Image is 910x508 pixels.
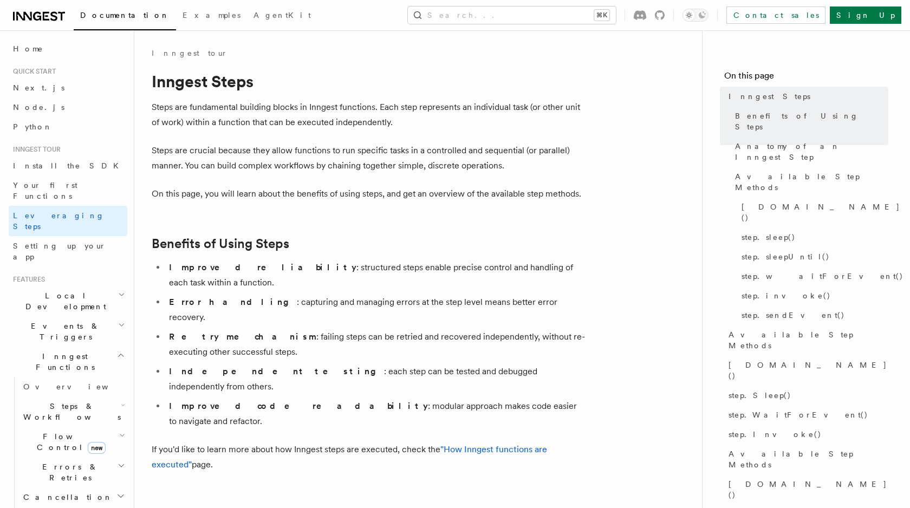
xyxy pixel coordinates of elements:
a: Examples [176,3,247,29]
span: step.sleepUntil() [742,251,830,262]
span: Flow Control [19,431,119,453]
a: Documentation [74,3,176,30]
span: Cancellation [19,492,113,503]
span: Benefits of Using Steps [735,110,888,132]
a: Overview [19,377,127,396]
a: step.sleepUntil() [737,247,888,266]
li: : modular approach makes code easier to navigate and refactor. [166,399,585,429]
span: step.sleep() [742,232,796,243]
a: step.Sleep() [724,386,888,405]
span: Your first Functions [13,181,77,200]
a: Setting up your app [9,236,127,266]
span: Documentation [80,11,170,19]
span: Inngest Functions [9,351,117,373]
a: Node.js [9,97,127,117]
span: new [88,442,106,454]
a: Anatomy of an Inngest Step [731,136,888,167]
span: step.sendEvent() [742,310,845,321]
span: [DOMAIN_NAME]() [729,479,888,500]
a: AgentKit [247,3,317,29]
span: step.Invoke() [729,429,822,440]
button: Errors & Retries [19,457,127,487]
a: Contact sales [726,6,825,24]
li: : capturing and managing errors at the step level means better error recovery. [166,295,585,325]
span: AgentKit [253,11,311,19]
span: Quick start [9,67,56,76]
span: Next.js [13,83,64,92]
span: Steps & Workflows [19,401,121,422]
button: Events & Triggers [9,316,127,347]
a: Available Step Methods [731,167,888,197]
a: [DOMAIN_NAME]() [737,197,888,227]
h4: On this page [724,69,888,87]
p: On this page, you will learn about the benefits of using steps, and get an overview of the availa... [152,186,585,201]
a: step.sleep() [737,227,888,247]
a: Inngest Steps [724,87,888,106]
h1: Inngest Steps [152,71,585,91]
p: If you'd like to learn more about how Inngest steps are executed, check the page. [152,442,585,472]
span: Setting up your app [13,242,106,261]
span: step.Sleep() [729,390,791,401]
span: Leveraging Steps [13,211,105,231]
a: [DOMAIN_NAME]() [724,474,888,505]
strong: Improved code readability [169,401,428,411]
span: Available Step Methods [735,171,888,193]
a: Next.js [9,78,127,97]
strong: Error handling [169,297,297,307]
a: Benefits of Using Steps [731,106,888,136]
span: Available Step Methods [729,329,888,351]
span: Local Development [9,290,118,312]
a: Leveraging Steps [9,206,127,236]
span: Node.js [13,103,64,112]
a: step.sendEvent() [737,305,888,325]
a: Python [9,117,127,136]
p: Steps are crucial because they allow functions to run specific tasks in a controlled and sequenti... [152,143,585,173]
span: Errors & Retries [19,461,118,483]
button: Inngest Functions [9,347,127,377]
a: Benefits of Using Steps [152,236,289,251]
span: Home [13,43,43,54]
li: : each step can be tested and debugged independently from others. [166,364,585,394]
a: Available Step Methods [724,444,888,474]
button: Cancellation [19,487,127,507]
span: Examples [183,11,240,19]
button: Local Development [9,286,127,316]
span: Events & Triggers [9,321,118,342]
span: Anatomy of an Inngest Step [735,141,888,162]
span: Features [9,275,45,284]
p: Steps are fundamental building blocks in Inngest functions. Each step represents an individual ta... [152,100,585,130]
a: step.WaitForEvent() [724,405,888,425]
a: Home [9,39,127,58]
a: Available Step Methods [724,325,888,355]
a: Sign Up [830,6,901,24]
button: Flow Controlnew [19,427,127,457]
span: Python [13,122,53,131]
a: step.Invoke() [724,425,888,444]
span: step.WaitForEvent() [729,409,868,420]
span: Inngest Steps [729,91,810,102]
span: [DOMAIN_NAME]() [742,201,900,223]
button: Steps & Workflows [19,396,127,427]
a: Install the SDK [9,156,127,175]
span: Inngest tour [9,145,61,154]
a: step.invoke() [737,286,888,305]
span: Install the SDK [13,161,125,170]
strong: Independent testing [169,366,384,376]
a: [DOMAIN_NAME]() [724,355,888,386]
li: : structured steps enable precise control and handling of each task within a function. [166,260,585,290]
span: [DOMAIN_NAME]() [729,360,888,381]
strong: Retry mechanism [169,331,316,342]
a: step.waitForEvent() [737,266,888,286]
span: Overview [23,382,135,391]
strong: Improved reliability [169,262,356,272]
kbd: ⌘K [594,10,609,21]
button: Search...⌘K [408,6,616,24]
span: step.invoke() [742,290,831,301]
a: Your first Functions [9,175,127,206]
li: : failing steps can be retried and recovered independently, without re-executing other successful... [166,329,585,360]
a: Inngest tour [152,48,227,58]
button: Toggle dark mode [682,9,708,22]
span: step.waitForEvent() [742,271,903,282]
span: Available Step Methods [729,448,888,470]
